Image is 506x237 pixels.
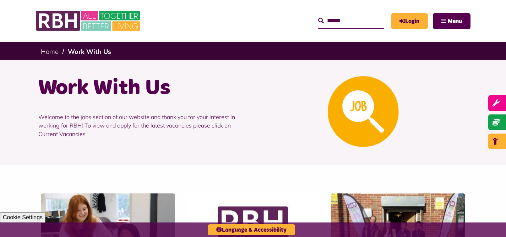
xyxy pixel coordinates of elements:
[36,7,142,35] img: RBH
[41,47,59,56] a: Home
[38,74,248,102] h1: Work With Us
[448,18,462,24] span: Menu
[433,13,470,29] button: Navigation
[328,76,399,147] img: Looking For A Job
[68,47,111,56] a: Work With Us
[38,102,248,149] p: Welcome to the jobs section of our website and thank you for your interest in working for RBH! To...
[474,205,506,237] iframe: Netcall Web Assistant for live chat
[391,13,428,29] a: MyRBH
[208,224,295,235] button: Language & Accessibility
